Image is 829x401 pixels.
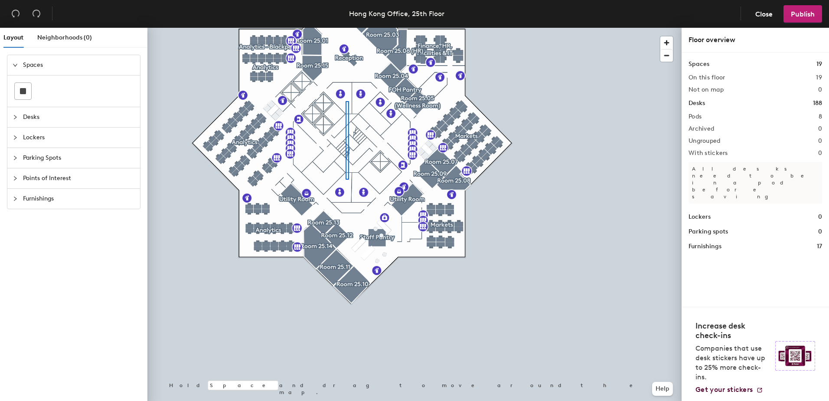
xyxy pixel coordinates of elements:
h2: Pods [689,113,702,120]
h2: Not on map [689,86,724,93]
span: collapsed [13,135,18,140]
span: Publish [791,10,815,18]
a: Get your stickers [695,385,763,394]
button: Redo (⌘ + ⇧ + Z) [28,5,45,23]
button: Publish [783,5,822,23]
h2: 0 [818,86,822,93]
h1: 0 [818,227,822,237]
h1: 19 [816,59,822,69]
h1: Parking spots [689,227,728,237]
span: Neighborhoods (0) [37,34,92,41]
span: Close [755,10,773,18]
div: Floor overview [689,35,822,45]
span: collapsed [13,115,18,120]
p: Companies that use desk stickers have up to 25% more check-ins. [695,344,770,382]
span: Get your stickers [695,385,753,394]
h2: 0 [818,150,822,157]
span: collapsed [13,176,18,181]
span: Parking Spots [23,148,135,168]
button: Help [652,382,673,396]
h2: 0 [818,125,822,132]
h1: Furnishings [689,242,721,251]
h2: On this floor [689,74,725,81]
span: Desks [23,107,135,127]
h4: Increase desk check-ins [695,321,770,340]
h2: 19 [816,74,822,81]
h2: Archived [689,125,714,132]
span: Points of Interest [23,168,135,188]
h1: Desks [689,99,705,108]
span: collapsed [13,196,18,201]
h1: 188 [813,99,822,108]
h1: Spaces [689,59,709,69]
h2: With stickers [689,150,728,157]
p: All desks need to be in a pod before saving [689,162,822,204]
div: Hong Kong Office, 25th Floor [349,8,444,19]
h1: Lockers [689,212,711,222]
span: collapsed [13,155,18,161]
img: Sticker logo [775,341,815,371]
h1: 0 [818,212,822,222]
span: Spaces [23,55,135,75]
h1: 17 [817,242,822,251]
span: Lockers [23,128,135,148]
button: Close [748,5,780,23]
span: Furnishings [23,189,135,209]
span: Layout [3,34,23,41]
h2: 8 [819,113,822,120]
h2: 0 [818,138,822,145]
span: expanded [13,62,18,68]
button: Undo (⌘ + Z) [7,5,24,23]
h2: Ungrouped [689,138,721,145]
